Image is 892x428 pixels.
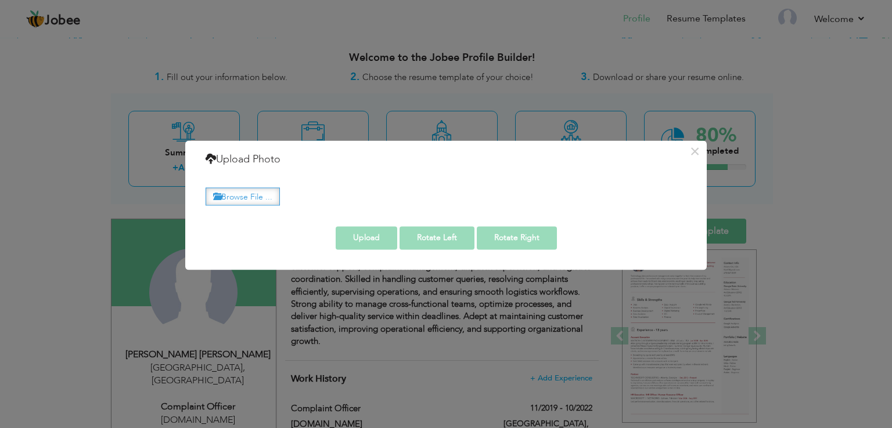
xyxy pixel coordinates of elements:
[206,187,280,205] label: Browse File ...
[685,142,704,161] button: ×
[477,227,557,250] button: Rotate Right
[400,227,474,250] button: Rotate Left
[206,152,280,167] h4: Upload Photo
[336,227,397,250] button: Upload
